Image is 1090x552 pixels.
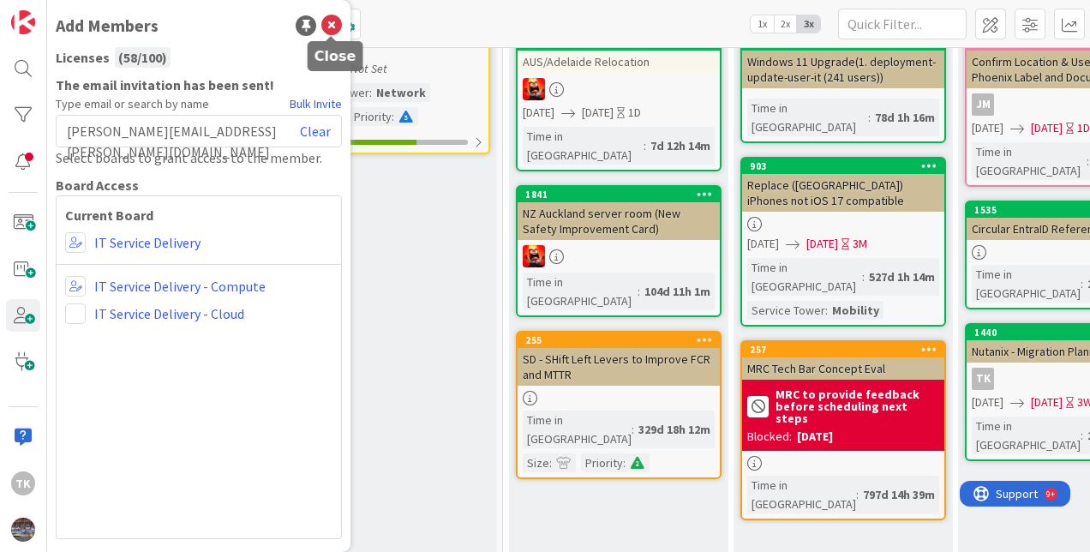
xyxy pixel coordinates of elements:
[632,420,634,439] span: :
[742,342,944,380] div: 257MRC Tech Bar Concept Eval
[582,104,614,122] span: [DATE]
[523,453,549,472] div: Size
[972,368,994,390] div: TK
[94,303,244,324] a: IT Service Delivery - Cloud
[314,48,356,64] h5: Close
[972,393,1003,411] span: [DATE]
[56,95,209,113] span: Type email or search by name
[868,108,871,127] span: :
[740,157,946,327] a: 903Replace ([GEOGRAPHIC_DATA]) iPhones not iOS 17 compatible[DATE][DATE]3MTime in [GEOGRAPHIC_DAT...
[1077,119,1090,137] div: 1D
[838,9,967,39] input: Quick Filter...
[65,205,332,225] b: Current Board
[747,301,825,320] div: Service Tower
[776,388,939,424] b: MRC to provide feedback before scheduling next steps
[972,119,1003,137] span: [DATE]
[87,7,95,21] div: 9+
[853,235,867,253] div: 3M
[750,344,944,356] div: 257
[740,33,946,143] a: 1928Windows 11 Upgrade(1. deployment-update-user-it (241 users))Time in [GEOGRAPHIC_DATA]:78d 1h 16m
[56,175,342,195] div: Board Access
[350,107,392,126] div: Priority
[751,15,774,33] span: 1x
[972,417,1081,454] div: Time in [GEOGRAPHIC_DATA]
[518,245,720,267] div: VN
[640,282,715,301] div: 104d 11h 1m
[747,428,792,446] div: Blocked:
[350,61,387,76] i: Not Set
[581,453,623,472] div: Priority
[828,301,883,320] div: Mobility
[518,187,720,202] div: 1841
[11,471,35,495] div: TK
[871,108,939,127] div: 78d 1h 16m
[518,202,720,240] div: NZ Auckland server room (New Safety Improvement Card)
[115,47,171,68] div: ( 58 / 100 )
[1031,119,1063,137] span: [DATE]
[67,121,300,141] span: [PERSON_NAME][EMAIL_ADDRESS][PERSON_NAME][DOMAIN_NAME]
[742,51,944,88] div: Windows 11 Upgrade(1. deployment-update-user-it (241 users))
[865,267,939,286] div: 527d 1h 14m
[525,334,720,346] div: 255
[518,51,720,73] div: AUS/Adelaide Relocation
[797,15,820,33] span: 3x
[36,3,78,23] span: Support
[747,476,856,513] div: Time in [GEOGRAPHIC_DATA]
[518,348,720,386] div: SD - SHift Left Levers to Improve FCR and MTTR
[750,160,944,172] div: 903
[392,107,394,126] span: :
[516,33,722,171] a: 2054AUS/Adelaide RelocationVN[DATE][DATE]1DTime in [GEOGRAPHIC_DATA]:7d 12h 14m
[516,185,722,317] a: 1841NZ Auckland server room (New Safety Improvement Card)VNTime in [GEOGRAPHIC_DATA]:104d 11h 1m
[300,121,331,141] a: Clear
[825,301,828,320] span: :
[623,453,626,472] span: :
[518,333,720,348] div: 255
[56,147,342,168] div: Select boards to grant access to the member.
[644,136,646,155] span: :
[634,420,715,439] div: 329d 18h 12m
[94,276,266,297] a: IT Service Delivery - Compute
[1087,152,1089,171] span: :
[1081,274,1083,293] span: :
[859,485,939,504] div: 797d 14h 39m
[797,428,833,446] div: [DATE]
[742,35,944,88] div: 1928Windows 11 Upgrade(1. deployment-update-user-it (241 users))
[638,282,640,301] span: :
[628,104,641,122] div: 1D
[740,340,946,520] a: 257MRC Tech Bar Concept EvalMRC to provide feedback before scheduling next stepsBlocked:[DATE]Tim...
[1031,393,1063,411] span: [DATE]
[94,232,201,253] a: IT Service Delivery
[523,245,545,267] img: VN
[523,411,632,448] div: Time in [GEOGRAPHIC_DATA]
[290,95,342,113] a: Bulk Invite
[525,189,720,201] div: 1841
[523,104,554,122] span: [DATE]
[972,265,1081,303] div: Time in [GEOGRAPHIC_DATA]
[518,78,720,100] div: VN
[742,174,944,212] div: Replace ([GEOGRAPHIC_DATA]) iPhones not iOS 17 compatible
[56,75,342,95] b: The email invitation has been sent!
[516,331,722,479] a: 255SD - SHift Left Levers to Improve FCR and MTTRTime in [GEOGRAPHIC_DATA]:329d 18h 12mSize:Prior...
[646,136,715,155] div: 7d 12h 14m
[369,83,372,102] span: :
[806,235,838,253] span: [DATE]
[742,357,944,380] div: MRC Tech Bar Concept Eval
[372,83,430,102] div: Network
[747,235,779,253] span: [DATE]
[742,159,944,174] div: 903
[747,99,868,136] div: Time in [GEOGRAPHIC_DATA]
[747,258,862,296] div: Time in [GEOGRAPHIC_DATA]
[523,127,644,165] div: Time in [GEOGRAPHIC_DATA]
[11,10,35,34] img: Visit kanbanzone.com
[774,15,797,33] span: 2x
[742,159,944,212] div: 903Replace ([GEOGRAPHIC_DATA]) iPhones not iOS 17 compatible
[549,453,552,472] span: :
[862,267,865,286] span: :
[972,142,1087,180] div: Time in [GEOGRAPHIC_DATA]
[518,333,720,386] div: 255SD - SHift Left Levers to Improve FCR and MTTR
[523,78,545,100] img: VN
[1081,426,1083,445] span: :
[518,35,720,73] div: 2054AUS/Adelaide Relocation
[518,187,720,240] div: 1841NZ Auckland server room (New Safety Improvement Card)
[56,47,110,68] span: Licenses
